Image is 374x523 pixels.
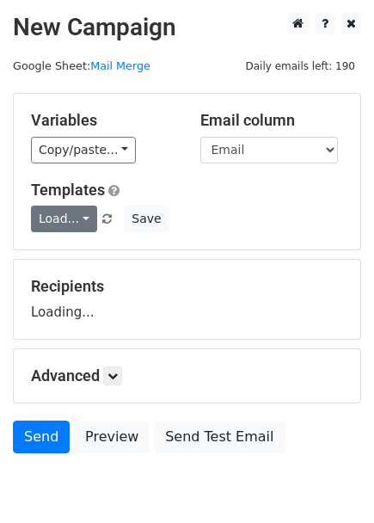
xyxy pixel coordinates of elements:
button: Save [124,206,169,232]
a: Mail Merge [90,59,150,72]
a: Load... [31,206,97,232]
h5: Recipients [31,277,343,296]
h5: Variables [31,111,175,130]
a: Send Test Email [154,421,285,453]
a: Copy/paste... [31,137,136,163]
a: Send [13,421,70,453]
a: Preview [74,421,150,453]
small: Google Sheet: [13,59,150,72]
h5: Advanced [31,366,343,385]
span: Daily emails left: 190 [239,57,361,76]
a: Templates [31,181,105,199]
h2: New Campaign [13,13,361,42]
iframe: Chat Widget [288,440,374,523]
a: Daily emails left: 190 [239,59,361,72]
div: Loading... [31,277,343,322]
h5: Email column [200,111,344,130]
